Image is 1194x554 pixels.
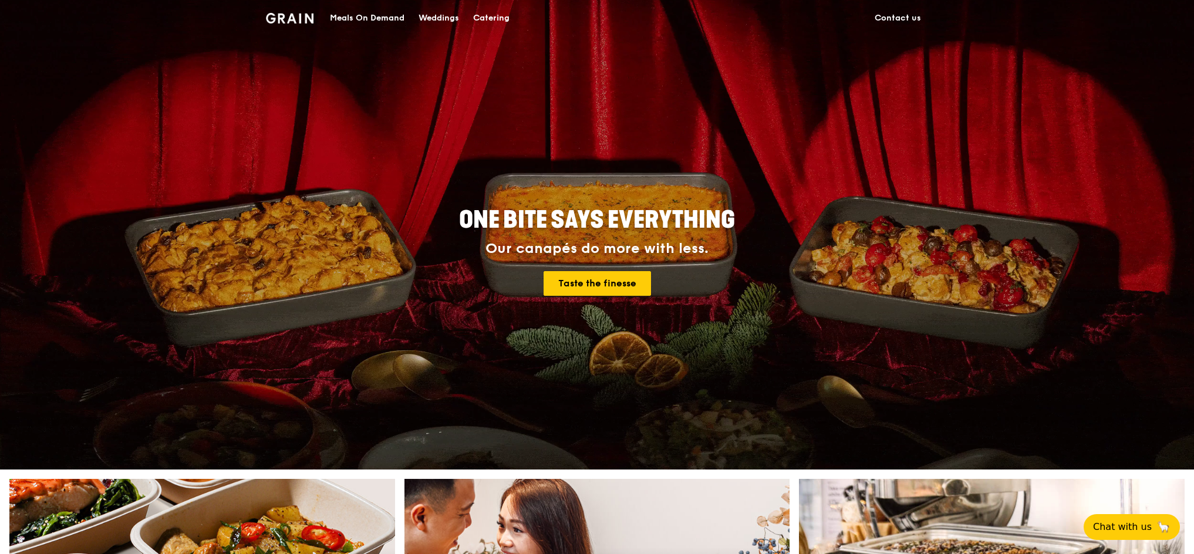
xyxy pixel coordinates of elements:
a: Catering [466,1,517,36]
div: Catering [473,1,510,36]
span: Chat with us [1093,520,1152,534]
a: Contact us [868,1,928,36]
button: Chat with us🦙 [1084,514,1180,540]
div: Our canapés do more with less. [386,241,808,257]
img: Grain [266,13,313,23]
span: 🦙 [1156,520,1171,534]
span: ONE BITE SAYS EVERYTHING [459,206,735,234]
div: Weddings [419,1,459,36]
a: Weddings [412,1,466,36]
a: Taste the finesse [544,271,651,296]
div: Meals On Demand [330,1,404,36]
